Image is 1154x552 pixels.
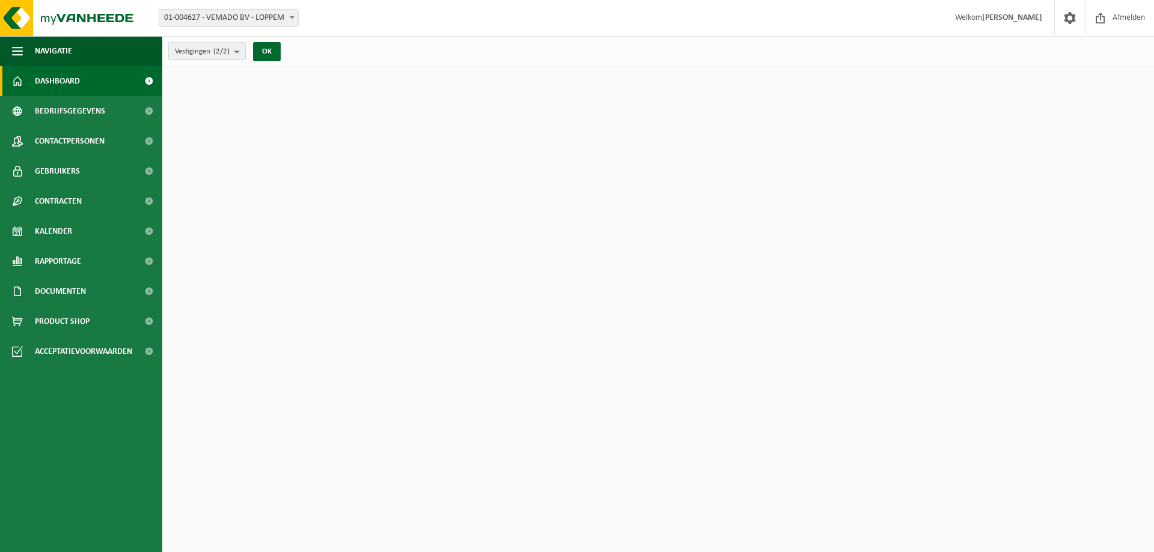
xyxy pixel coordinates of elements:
[35,186,82,216] span: Contracten
[35,276,86,306] span: Documenten
[159,9,299,27] span: 01-004627 - VEMADO BV - LOPPEM
[213,47,230,55] count: (2/2)
[35,66,80,96] span: Dashboard
[35,336,132,366] span: Acceptatievoorwaarden
[175,43,230,61] span: Vestigingen
[35,246,81,276] span: Rapportage
[35,156,80,186] span: Gebruikers
[35,126,105,156] span: Contactpersonen
[159,10,298,26] span: 01-004627 - VEMADO BV - LOPPEM
[35,96,105,126] span: Bedrijfsgegevens
[253,42,281,61] button: OK
[35,216,72,246] span: Kalender
[35,306,90,336] span: Product Shop
[168,42,246,60] button: Vestigingen(2/2)
[35,36,72,66] span: Navigatie
[982,13,1042,22] strong: [PERSON_NAME]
